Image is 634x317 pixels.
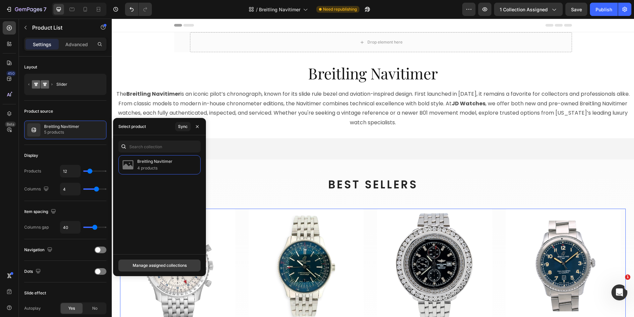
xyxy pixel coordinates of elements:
[565,3,587,16] button: Save
[323,6,357,12] span: Need republishing
[121,158,135,171] img: collections
[494,3,563,16] button: 1 collection assigned
[500,6,548,13] span: 1 collection assigned
[3,122,82,138] button: Smart Search Bar & Filters
[5,122,16,127] div: Beta
[62,158,460,174] h2: BEST SELLERS
[125,3,152,16] div: Undo/Redo
[65,41,88,48] p: Advanced
[24,153,38,158] div: Display
[44,124,79,129] p: Breitling Navitimer
[56,77,97,92] div: Slider
[625,274,630,280] span: 1
[137,190,252,306] a: Breitling Navitimer Automatic 41 Stainless steel Men's Watch, A17329161C1A1
[24,224,49,230] div: Columns gap
[68,305,75,311] span: Yes
[15,71,69,79] strong: Breitling Navitimer
[118,141,201,153] input: Search collection
[259,6,300,13] span: Breitling Navitimer
[92,305,97,311] span: No
[394,190,509,306] a: Breitling Navitimer A17315 41MM Blue Dial With Stainless Steel Oyster Bracelet
[24,168,41,174] div: Products
[24,305,41,311] div: Autoplay
[60,221,80,233] input: Auto
[175,122,191,131] button: Sync
[24,185,50,194] div: Columns
[24,207,57,216] div: Item spacing
[256,21,291,26] div: Drop element here
[590,3,618,16] button: Publish
[611,284,627,300] iframe: Intercom live chat
[3,3,49,16] button: 7
[21,126,77,133] div: Smart Search Bar & Filters
[17,181,42,187] div: Product List
[43,5,46,13] p: 7
[394,190,509,306] img: Breitling Navitimer A17315 41MM Blue Dial With Stainless Steel Oyster Bracelet-Breitling-JD Watch...
[137,165,172,171] p: 4 products
[6,71,16,76] div: 450
[60,165,80,177] input: Auto
[24,64,37,70] div: Layout
[24,108,53,114] div: Product source
[27,123,40,137] img: collection feature img
[8,190,124,306] img: Breitling Navitimer World GMT A24322 Silver Dial Steel Mens Watch-Breitling-JD Watches NY
[118,124,146,130] div: Select product
[137,190,252,306] img: Breitling Navitimer Automatic 41 Stainless steel Men's Watch, A17329161C1A1-Breitling-JD Watches NY
[33,41,51,48] p: Settings
[256,6,258,13] span: /
[8,126,16,134] img: Smart%20Search%20Bar%20&%20Filters.png
[265,190,381,306] a: Breitling Navitimer World A24322 46MM Black Diamond Dial With 10.80 CT Diamonds
[118,260,201,271] button: Manage assigned collections
[571,7,582,12] span: Save
[32,24,89,32] p: Product List
[24,246,54,255] div: Navigation
[60,183,80,195] input: Auto
[24,290,46,296] div: Slide effect
[340,81,374,89] strong: JD Watches
[137,158,172,165] p: Breitling Navitimer
[133,263,187,268] div: Manage assigned collections
[8,190,124,306] a: Breitling Navitimer World GMT A24322 Silver Dial Steel Mens Watch
[112,19,634,317] iframe: Design area
[44,129,79,136] p: 5 products
[24,267,42,276] div: Dots
[5,71,518,108] p: The is an iconic pilot’s chronograph, known for its slide rule bezel and aviation-inspired design...
[178,124,188,130] div: Sync
[596,6,612,13] div: Publish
